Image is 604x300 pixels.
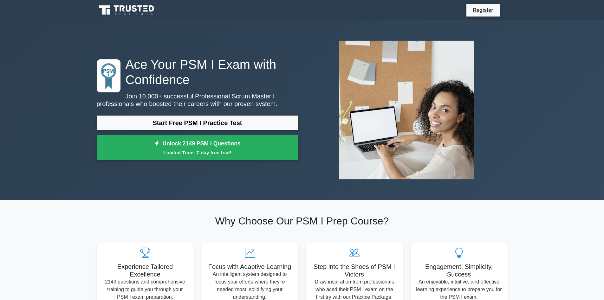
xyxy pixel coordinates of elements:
[97,115,298,130] a: Start Free PSM I Practice Test
[416,263,503,278] h5: Engagement, Simplicity, Success
[97,135,298,161] a: Unlock 2149 PSM I QuestionsLimited Time: 7-day free trial!
[469,6,497,14] a: Register
[105,149,290,156] small: Limited Time: 7-day free trial!
[97,57,298,87] h1: Ace Your PSM I Exam with Confidence
[97,215,508,227] h2: Why Choose Our PSM I Prep Course?
[206,263,293,270] h5: Focus with Adaptive Learning
[311,263,398,278] h5: Step into the Shoes of PSM I Victors
[97,92,298,108] p: Join 10,000+ successful Professional Scrum Master I professionals who boosted their careers with ...
[102,263,189,278] h5: Experience Tailored Excellence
